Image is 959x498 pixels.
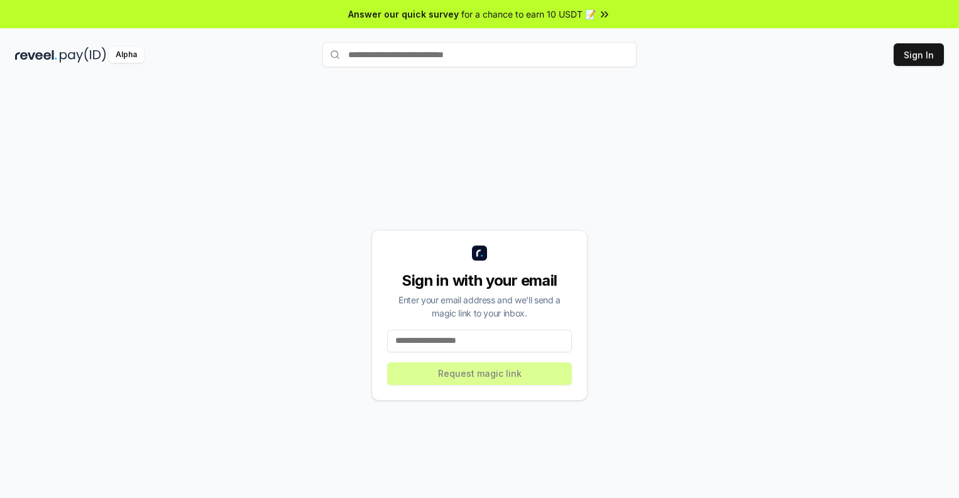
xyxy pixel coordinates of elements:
[472,246,487,261] img: logo_small
[15,47,57,63] img: reveel_dark
[109,47,144,63] div: Alpha
[894,43,944,66] button: Sign In
[387,271,572,291] div: Sign in with your email
[348,8,459,21] span: Answer our quick survey
[387,293,572,320] div: Enter your email address and we’ll send a magic link to your inbox.
[461,8,596,21] span: for a chance to earn 10 USDT 📝
[60,47,106,63] img: pay_id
